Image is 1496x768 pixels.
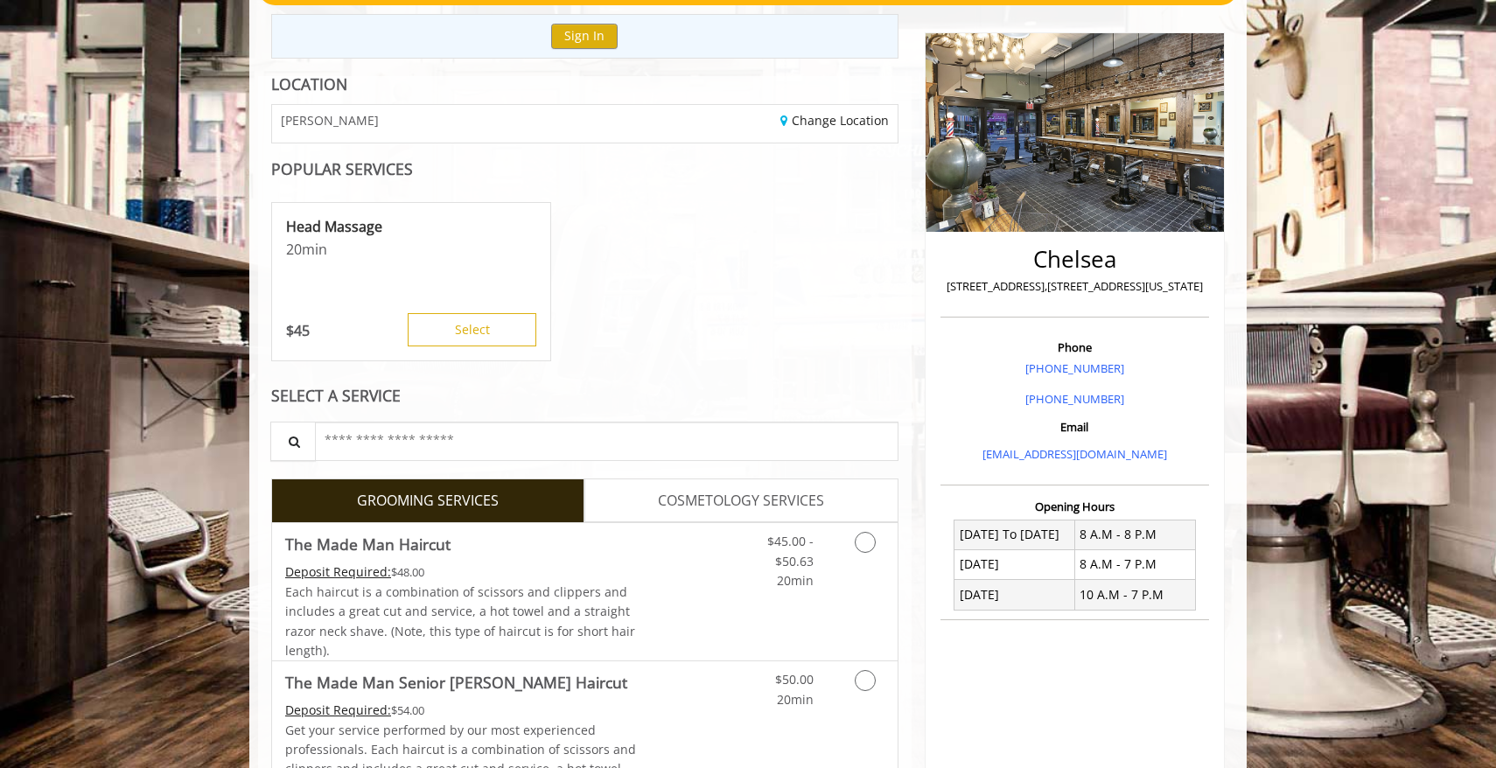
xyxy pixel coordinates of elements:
[767,533,814,569] span: $45.00 - $50.63
[270,422,316,461] button: Service Search
[551,24,618,49] button: Sign In
[357,490,499,513] span: GROOMING SERVICES
[1025,391,1124,407] a: [PHONE_NUMBER]
[285,670,627,695] b: The Made Man Senior [PERSON_NAME] Haircut
[271,387,898,404] div: SELECT A SERVICE
[954,580,1075,610] td: [DATE]
[286,217,536,236] p: Head Massage
[1074,580,1195,610] td: 10 A.M - 7 P.M
[1074,520,1195,549] td: 8 A.M - 8 P.M
[777,691,814,708] span: 20min
[775,671,814,688] span: $50.00
[940,500,1209,513] h3: Opening Hours
[271,158,413,179] b: POPULAR SERVICES
[271,73,347,94] b: LOCATION
[285,701,637,720] div: $54.00
[954,549,1075,579] td: [DATE]
[408,313,536,346] button: Select
[302,240,327,259] span: min
[780,112,889,129] a: Change Location
[286,240,536,259] p: 20
[1025,360,1124,376] a: [PHONE_NUMBER]
[285,562,637,582] div: $48.00
[945,247,1205,272] h2: Chelsea
[285,563,391,580] span: This service needs some Advance to be paid before we block your appointment
[285,532,451,556] b: The Made Man Haircut
[285,702,391,718] span: This service needs some Advance to be paid before we block your appointment
[281,114,379,127] span: [PERSON_NAME]
[954,520,1075,549] td: [DATE] To [DATE]
[945,341,1205,353] h3: Phone
[945,277,1205,296] p: [STREET_ADDRESS],[STREET_ADDRESS][US_STATE]
[1074,549,1195,579] td: 8 A.M - 7 P.M
[286,321,310,340] p: 45
[945,421,1205,433] h3: Email
[285,583,635,659] span: Each haircut is a combination of scissors and clippers and includes a great cut and service, a ho...
[982,446,1167,462] a: [EMAIL_ADDRESS][DOMAIN_NAME]
[777,572,814,589] span: 20min
[286,321,294,340] span: $
[658,490,824,513] span: COSMETOLOGY SERVICES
